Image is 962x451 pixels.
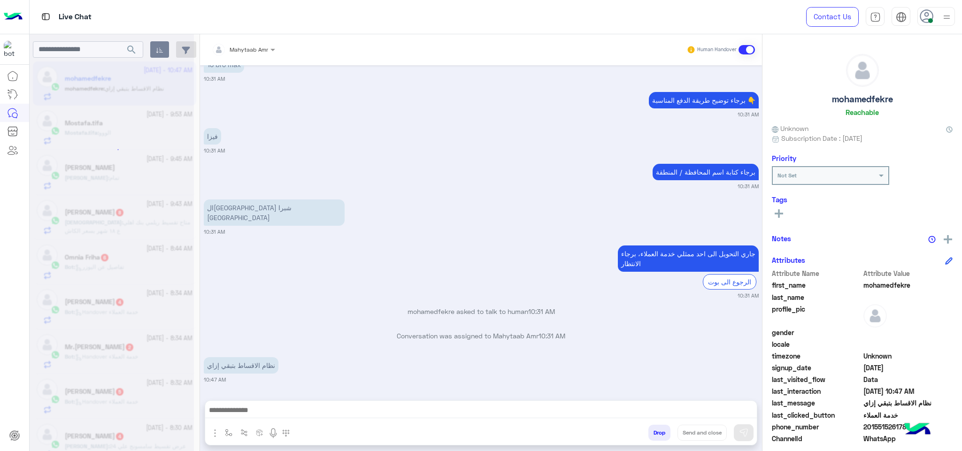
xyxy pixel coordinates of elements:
p: mohamedfekre asked to talk to human [204,306,759,316]
img: tab [896,12,907,23]
img: Logo [4,7,23,27]
div: loading... [103,141,120,158]
button: select flow [221,425,237,440]
h6: Notes [772,234,791,243]
img: tab [40,11,52,23]
span: profile_pic [772,304,862,326]
small: 10:31 AM [204,147,225,154]
span: last_interaction [772,386,862,396]
img: hulul-logo.png [901,413,934,446]
img: send message [739,428,748,437]
span: 2025-10-14T15:52:36.472Z [863,363,953,373]
small: 10:47 AM [204,376,226,383]
span: Attribute Name [772,268,862,278]
img: add [944,235,952,244]
img: select flow [225,429,232,436]
span: null [863,339,953,349]
small: 10:31 AM [204,75,225,83]
img: defaultAdmin.png [863,304,887,328]
p: 15/10/2025, 10:47 AM [204,357,278,374]
h6: Tags [772,195,953,204]
span: last_clicked_button [772,410,862,420]
span: gender [772,328,862,337]
button: Send and close [677,425,727,441]
p: 15/10/2025, 10:31 AM [653,164,759,180]
span: timezone [772,351,862,361]
p: 15/10/2025, 10:31 AM [204,128,221,145]
button: create order [252,425,268,440]
span: Unknown [863,351,953,361]
img: Trigger scenario [240,429,248,436]
p: 15/10/2025, 10:31 AM [204,199,345,226]
span: Subscription Date : [DATE] [781,133,862,143]
span: Unknown [772,123,808,133]
img: notes [928,236,936,243]
span: 2 [863,434,953,443]
h6: Attributes [772,256,805,264]
small: 10:31 AM [738,183,759,190]
p: 15/10/2025, 10:31 AM [618,245,759,272]
small: 10:31 AM [738,111,759,118]
img: send voice note [268,428,279,439]
span: null [863,328,953,337]
span: 10:31 AM [528,307,555,315]
span: نظام الاقساط بتبقي إزاي [863,398,953,408]
p: 15/10/2025, 10:31 AM [649,92,759,108]
b: Not Set [777,172,797,179]
span: last_message [772,398,862,408]
span: 2025-10-15T07:47:55.765Z [863,386,953,396]
img: profile [941,11,953,23]
span: phone_number [772,422,862,432]
button: Trigger scenario [237,425,252,440]
span: ChannelId [772,434,862,443]
h6: Reachable [846,108,879,116]
span: 10:31 AM [539,332,565,340]
small: Human Handover [697,46,737,54]
a: tab [866,7,885,27]
span: signup_date [772,363,862,373]
h6: Priority [772,154,796,162]
span: locale [772,339,862,349]
span: last_name [772,292,862,302]
h5: mohamedfekre [832,94,893,105]
img: create order [256,429,263,436]
span: last_visited_flow [772,375,862,384]
button: Drop [648,425,670,441]
span: Mahytaab Amr [230,46,268,53]
img: send attachment [209,428,221,439]
img: make a call [282,429,290,437]
a: Contact Us [806,7,859,27]
span: 201551526178 [863,422,953,432]
small: 10:31 AM [738,292,759,299]
p: Live Chat [59,11,92,23]
span: خدمة العملاء [863,410,953,420]
img: 1403182699927242 [4,41,21,58]
span: Attribute Value [863,268,953,278]
span: Data [863,375,953,384]
p: Conversation was assigned to Mahytaab Amr [204,331,759,341]
img: tab [870,12,881,23]
span: first_name [772,280,862,290]
img: defaultAdmin.png [847,54,878,86]
span: mohamedfekre [863,280,953,290]
small: 10:31 AM [204,228,225,236]
div: الرجوع الى بوت [703,274,756,290]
